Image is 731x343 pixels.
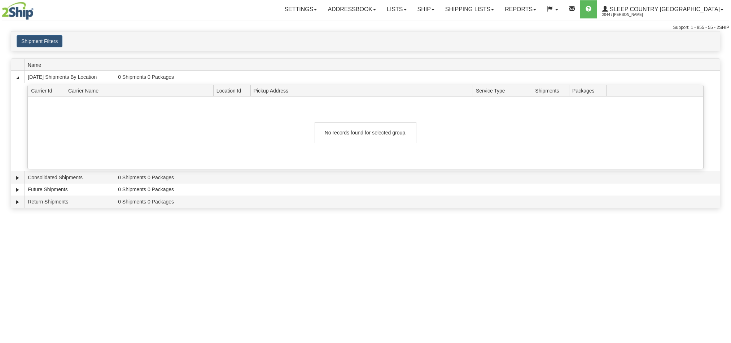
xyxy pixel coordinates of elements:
a: Shipping lists [440,0,499,18]
img: logo2044.jpg [2,2,34,20]
span: Shipments [535,85,569,96]
a: Addressbook [322,0,381,18]
span: Name [28,59,115,70]
span: Sleep Country [GEOGRAPHIC_DATA] [608,6,720,12]
iframe: chat widget [714,134,730,208]
span: Carrier Name [68,85,213,96]
td: Consolidated Shipments [25,171,115,184]
td: 0 Shipments 0 Packages [115,171,720,184]
a: Reports [499,0,542,18]
td: Return Shipments [25,196,115,208]
td: 0 Shipments 0 Packages [115,184,720,196]
a: Settings [279,0,322,18]
span: Location Id [216,85,250,96]
span: Packages [572,85,606,96]
a: Expand [14,198,21,206]
td: 0 Shipments 0 Packages [115,71,720,83]
td: 0 Shipments 0 Packages [115,196,720,208]
a: Expand [14,174,21,181]
span: Service Type [476,85,532,96]
td: [DATE] Shipments By Location [25,71,115,83]
a: Lists [381,0,412,18]
span: Carrier Id [31,85,65,96]
a: Collapse [14,74,21,81]
span: 2044 / [PERSON_NAME] [602,11,656,18]
div: Support: 1 - 855 - 55 - 2SHIP [2,25,729,31]
div: No records found for selected group. [315,122,416,143]
a: Ship [412,0,440,18]
td: Future Shipments [25,184,115,196]
a: Sleep Country [GEOGRAPHIC_DATA] 2044 / [PERSON_NAME] [597,0,729,18]
span: Pickup Address [254,85,473,96]
a: Expand [14,186,21,193]
button: Shipment Filters [17,35,62,47]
